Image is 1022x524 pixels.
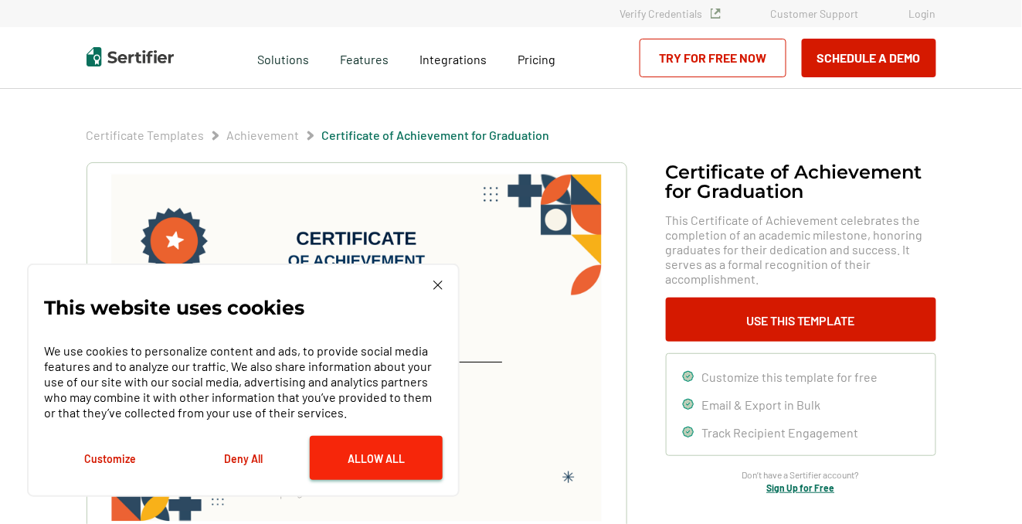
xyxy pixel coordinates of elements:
a: Integrations [419,48,487,67]
img: Sertifier | Digital Credentialing Platform [87,47,174,66]
a: Certificate Templates [87,128,205,142]
button: Allow All [310,436,443,480]
span: Integrations [419,52,487,66]
a: Certificate of Achievement for Graduation [322,128,550,142]
img: Certificate of Achievement for Graduation [110,174,602,522]
a: Try for Free Now [640,39,786,77]
span: Solutions [257,48,309,67]
a: Login [909,7,936,20]
span: Track Recipient Engagement [702,425,859,440]
span: Features [340,48,389,67]
a: Achievement [227,128,300,142]
span: Email & Export in Bulk [702,397,821,412]
span: Don’t have a Sertifier account? [742,468,860,482]
span: Pricing [518,52,555,66]
a: Customer Support [771,7,859,20]
p: We use cookies to personalize content and ads, to provide social media features and to analyze ou... [44,343,443,420]
a: Sign Up for Free [767,482,835,493]
button: Use This Template [666,298,936,342]
h1: Certificate of Achievement for Graduation [666,162,936,201]
a: Pricing [518,48,555,67]
span: Certificate of Achievement for Graduation [322,128,550,143]
a: Verify Credentials [620,7,721,20]
button: Schedule a Demo [802,39,936,77]
span: Achievement [227,128,300,143]
img: Verified [711,9,721,19]
img: Cookie Popup Close [433,281,443,290]
button: Customize [44,436,177,480]
p: This website uses cookies [44,300,304,315]
button: Deny All [177,436,310,480]
div: Breadcrumb [87,128,550,143]
span: Certificate Templates [87,128,205,143]
span: This Certificate of Achievement celebrates the completion of an academic milestone, honoring grad... [666,213,936,286]
span: Customize this template for free [702,369,878,384]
